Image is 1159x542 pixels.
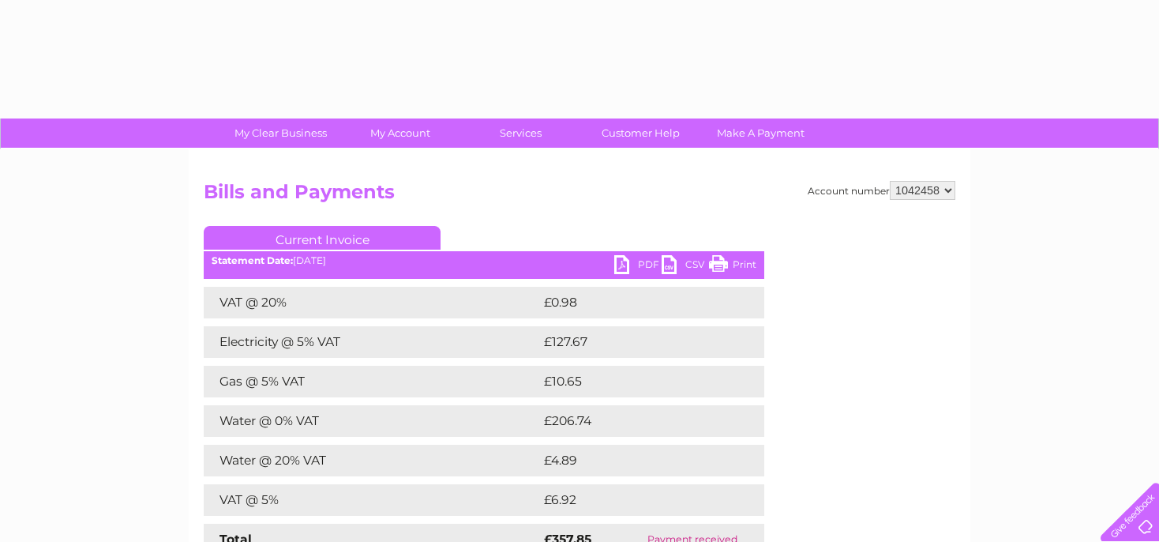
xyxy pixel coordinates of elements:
td: £6.92 [540,484,727,516]
a: Services [456,119,586,148]
a: PDF [614,255,662,278]
div: Account number [808,181,955,200]
td: £10.65 [540,366,731,397]
a: Print [709,255,756,278]
td: VAT @ 20% [204,287,540,318]
td: £4.89 [540,445,728,476]
div: [DATE] [204,255,764,266]
td: £0.98 [540,287,728,318]
b: Statement Date: [212,254,293,266]
a: CSV [662,255,709,278]
a: My Account [336,119,466,148]
td: £206.74 [540,405,737,437]
h2: Bills and Payments [204,181,955,211]
a: Current Invoice [204,226,441,250]
td: £127.67 [540,326,734,358]
td: Water @ 20% VAT [204,445,540,476]
td: Water @ 0% VAT [204,405,540,437]
td: Gas @ 5% VAT [204,366,540,397]
a: Customer Help [576,119,706,148]
td: VAT @ 5% [204,484,540,516]
td: Electricity @ 5% VAT [204,326,540,358]
a: Make A Payment [696,119,826,148]
a: My Clear Business [216,119,346,148]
